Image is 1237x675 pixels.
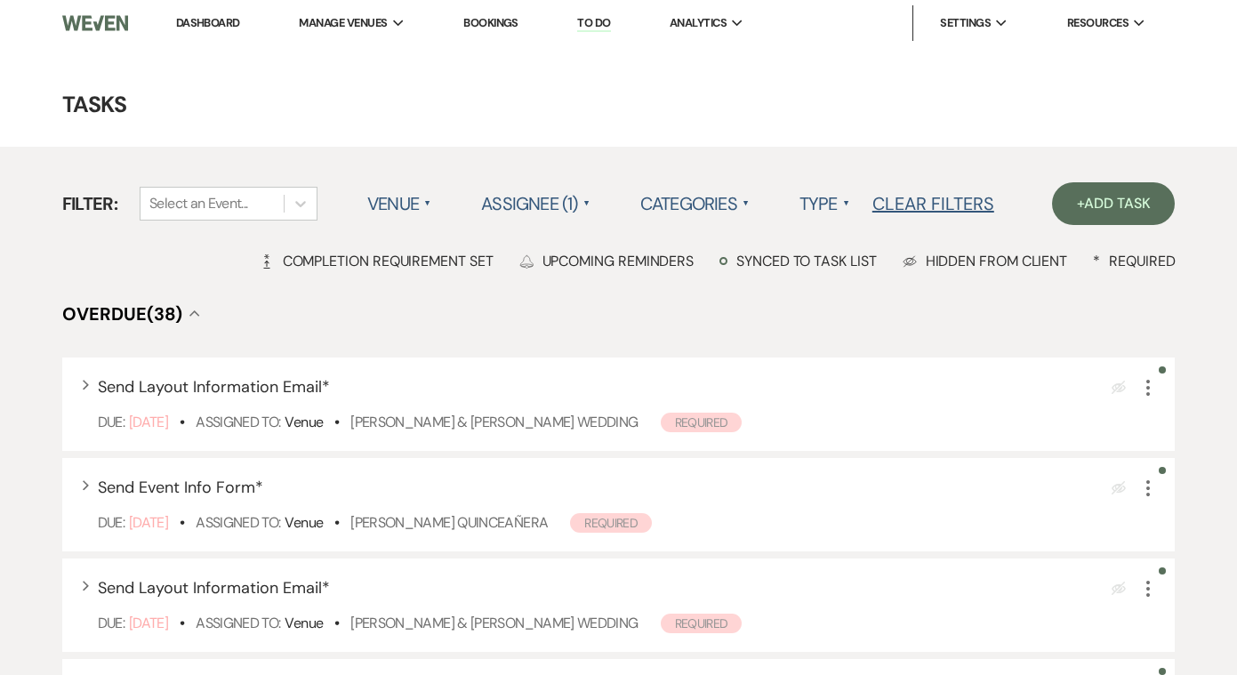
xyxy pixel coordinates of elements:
span: Send Event Info Form * [98,477,263,498]
span: Send Layout Information Email * [98,376,330,398]
b: • [180,614,184,632]
span: Venue [285,513,323,532]
label: Categories [640,188,750,220]
b: • [334,413,339,431]
a: +Add Task [1052,182,1175,225]
span: [DATE] [129,413,168,431]
div: Required [1093,252,1175,270]
span: Venue [285,614,323,632]
a: [PERSON_NAME] & [PERSON_NAME] Wedding [350,413,638,431]
span: ▲ [424,197,431,211]
span: Assigned To: [196,614,280,632]
label: Type [799,188,850,220]
div: Completion Requirement Set [260,252,494,270]
span: Required [661,614,743,633]
span: Filter: [62,190,118,217]
span: Overdue (38) [62,302,182,325]
span: Due: [98,614,125,632]
div: Upcoming Reminders [519,252,695,270]
b: • [334,614,339,632]
span: Add Task [1084,194,1150,213]
b: • [334,513,339,532]
span: Resources [1067,14,1129,32]
span: Due: [98,413,125,431]
span: Analytics [670,14,727,32]
div: Synced to task list [719,252,876,270]
span: Assigned To: [196,513,280,532]
span: [DATE] [129,614,168,632]
label: Venue [367,188,431,220]
span: Due: [98,513,125,532]
a: Bookings [463,15,518,30]
b: • [180,513,184,532]
button: Send Layout Information Email* [98,580,330,596]
label: Assignee (1) [481,188,590,220]
div: Hidden from Client [903,252,1068,270]
span: ▲ [583,197,590,211]
span: Manage Venues [299,14,387,32]
span: ▲ [743,197,750,211]
div: Select an Event... [149,193,247,214]
button: Clear Filters [872,195,994,213]
a: [PERSON_NAME] & [PERSON_NAME] Wedding [350,614,638,632]
span: Required [661,413,743,432]
b: • [180,413,184,431]
span: Send Layout Information Email * [98,577,330,599]
span: Venue [285,413,323,431]
span: Settings [940,14,991,32]
a: To Do [577,15,610,32]
button: Send Event Info Form* [98,479,263,495]
img: Weven Logo [62,4,129,42]
span: [DATE] [129,513,168,532]
button: Overdue(38) [62,305,200,323]
button: Send Layout Information Email* [98,379,330,395]
span: Required [570,513,652,533]
a: Dashboard [176,15,240,30]
a: [PERSON_NAME] Quinceañera [350,513,548,532]
span: Assigned To: [196,413,280,431]
span: ▲ [843,197,850,211]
